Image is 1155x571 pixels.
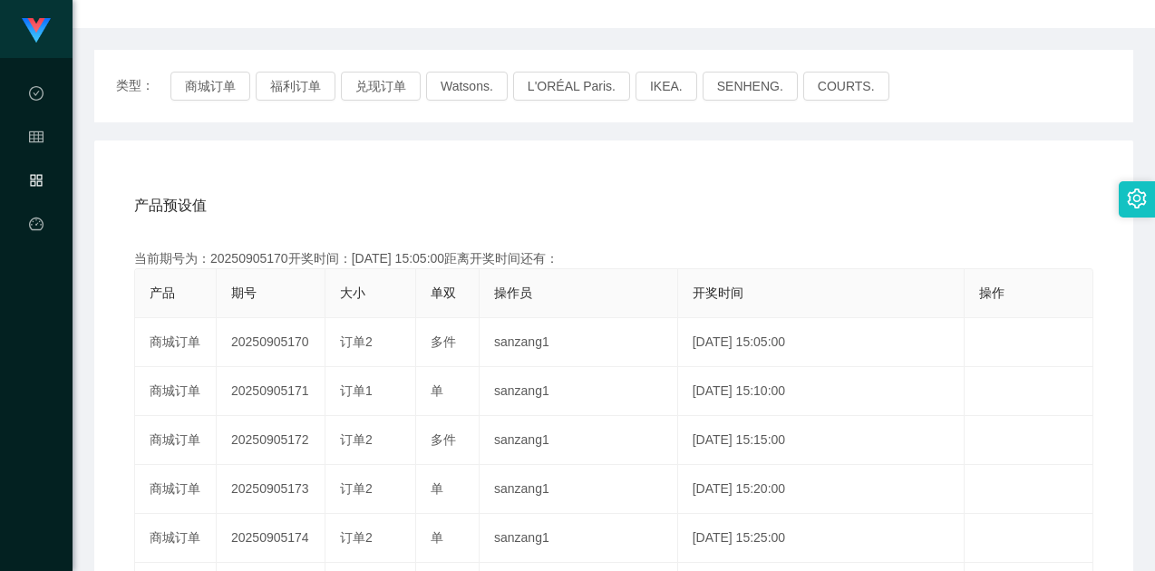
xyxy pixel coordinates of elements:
[135,514,217,563] td: 商城订单
[170,72,250,101] button: 商城订单
[116,72,170,101] span: 类型：
[135,465,217,514] td: 商城订单
[29,121,44,158] i: 图标: table
[678,367,965,416] td: [DATE] 15:10:00
[217,465,325,514] td: 20250905173
[340,285,365,300] span: 大小
[426,72,508,101] button: Watsons.
[22,18,51,44] img: logo.9652507e.png
[135,416,217,465] td: 商城订单
[693,285,743,300] span: 开奖时间
[340,530,373,545] span: 订单2
[494,285,532,300] span: 操作员
[29,207,44,390] a: 图标: dashboard平台首页
[431,530,443,545] span: 单
[480,465,678,514] td: sanzang1
[979,285,1005,300] span: 操作
[678,416,965,465] td: [DATE] 15:15:00
[150,285,175,300] span: 产品
[431,383,443,398] span: 单
[431,432,456,447] span: 多件
[678,465,965,514] td: [DATE] 15:20:00
[513,72,630,101] button: L'ORÉAL Paris.
[480,416,678,465] td: sanzang1
[340,432,373,447] span: 订单2
[480,318,678,367] td: sanzang1
[217,318,325,367] td: 20250905170
[29,174,44,335] span: 产品管理
[217,367,325,416] td: 20250905171
[636,72,697,101] button: IKEA.
[134,249,1093,268] div: 当前期号为：20250905170开奖时间：[DATE] 15:05:00距离开奖时间还有：
[340,383,373,398] span: 订单1
[678,514,965,563] td: [DATE] 15:25:00
[256,72,335,101] button: 福利订单
[29,78,44,114] i: 图标: check-circle-o
[341,72,421,101] button: 兑现订单
[431,285,456,300] span: 单双
[1127,189,1147,208] i: 图标: setting
[480,367,678,416] td: sanzang1
[134,195,207,217] span: 产品预设值
[29,165,44,201] i: 图标: appstore-o
[231,285,257,300] span: 期号
[480,514,678,563] td: sanzang1
[431,334,456,349] span: 多件
[135,318,217,367] td: 商城订单
[340,481,373,496] span: 订单2
[29,131,44,292] span: 会员管理
[217,514,325,563] td: 20250905174
[431,481,443,496] span: 单
[678,318,965,367] td: [DATE] 15:05:00
[29,87,44,248] span: 数据中心
[217,416,325,465] td: 20250905172
[703,72,798,101] button: SENHENG.
[803,72,889,101] button: COURTS.
[340,334,373,349] span: 订单2
[135,367,217,416] td: 商城订单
